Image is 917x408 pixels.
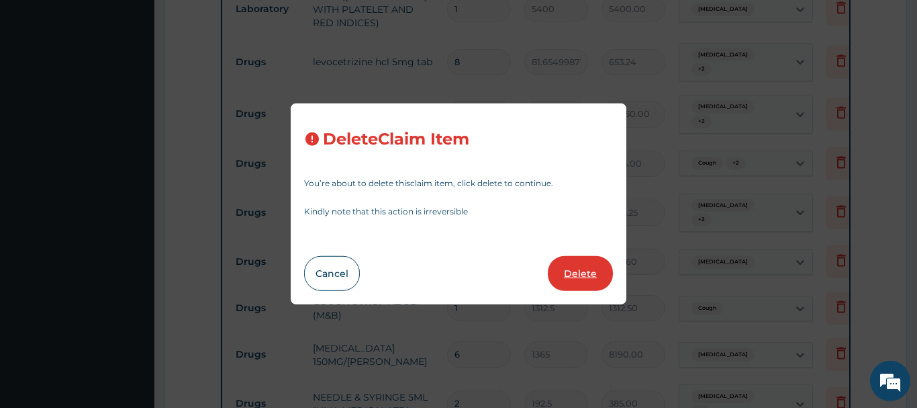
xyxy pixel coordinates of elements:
h3: Delete Claim Item [323,130,469,149]
div: Chat with us now [70,75,226,93]
p: Kindly note that this action is irreversible [304,208,613,216]
button: Cancel [304,256,360,291]
p: You’re about to delete this claim item , click delete to continue. [304,179,613,188]
img: d_794563401_company_1708531726252_794563401 [25,67,54,101]
textarea: Type your message and hit 'Enter' [7,268,256,315]
div: Minimize live chat window [220,7,252,39]
button: Delete [548,256,613,291]
span: We're online! [78,120,185,255]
